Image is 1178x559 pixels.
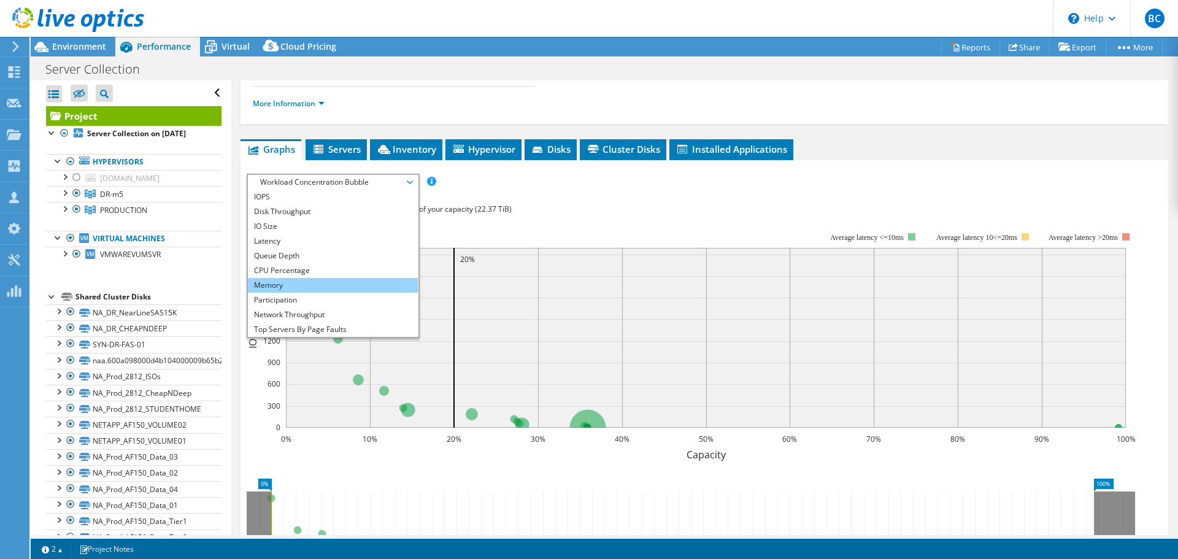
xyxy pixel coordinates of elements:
span: PRODUCTION [100,205,147,215]
a: NA_DR_CHEAPNDEEP [46,320,221,336]
b: Server Collection on [DATE] [87,128,186,139]
li: IOPS [248,190,418,204]
a: Export [1049,37,1106,56]
span: Cloud Pricing [280,40,336,52]
a: 2 [33,541,71,557]
span: Virtual [221,40,250,52]
li: Network Throughput [248,307,418,322]
text: IOPS [246,327,260,349]
a: Reports [941,37,1000,56]
a: Server Collection on [DATE] [46,126,221,142]
text: 100% [1117,434,1136,444]
a: VMWAREVUMSVR [46,247,221,263]
text: 40% [615,434,629,444]
li: Disk Throughput [248,204,418,219]
h1: Server Collection [40,63,159,76]
a: Hypervisors [46,154,221,170]
text: 80% [950,434,965,444]
span: Workload Concentration Bubble [254,175,412,190]
a: NA_Prod_AF150_Data_04 [46,481,221,497]
a: More [1106,37,1163,56]
span: DR-m5 [100,189,123,199]
a: NA_Prod_AF150_Data_01 [46,497,221,513]
span: Cluster Disks [586,143,660,155]
li: IO Size [248,219,418,234]
span: Hypervisor [452,143,515,155]
span: Graphs [247,143,295,155]
span: Servers [312,143,361,155]
a: NA_Prod_AF150_Data_Tier2 [46,530,221,546]
span: [DOMAIN_NAME] [100,173,160,183]
text: 20% [447,434,461,444]
text: 600 [268,379,280,389]
a: NETAPP_AF150_VOLUME01 [46,433,221,449]
svg: \n [1068,13,1079,24]
a: NA_Prod_2812_ISOs [46,369,221,385]
span: 92% of IOPS falls on 20% of your capacity (22.37 TiB) [333,204,512,214]
span: Performance [137,40,191,52]
span: Inventory [376,143,436,155]
text: Average latency >20ms [1049,233,1118,242]
span: Installed Applications [676,143,787,155]
span: Disks [531,143,571,155]
a: Share [999,37,1050,56]
li: CPU Percentage [248,263,418,278]
text: 50% [699,434,714,444]
a: naa.600a098000d4b104000009b65b2bd1c2 [46,353,221,369]
li: Top Servers By Page Faults [248,322,418,337]
text: 90% [1034,434,1049,444]
span: VMWAREVUMSVR [100,249,161,260]
text: 20% [460,254,475,264]
span: BC [1145,9,1165,28]
a: [DOMAIN_NAME] [46,170,221,186]
a: NA_Prod_AF150_Data_Tier1 [46,513,221,529]
text: 900 [268,357,280,368]
li: Participation [248,293,418,307]
a: Virtual Machines [46,231,221,247]
li: Queue Depth [248,249,418,263]
text: 300 [268,401,280,411]
tspan: Average latency <=10ms [830,233,904,242]
a: NA_Prod_AF150_Data_02 [46,465,221,481]
text: 10% [363,434,377,444]
a: NETAPP_AF150_VOLUME02 [46,417,221,433]
a: DR-m5 [46,186,221,202]
a: More Information [253,98,325,109]
a: NA_DR_NearLineSAS15K [46,304,221,320]
a: NA_Prod_2812_CheapNDeep [46,385,221,401]
div: Shared Cluster Disks [75,290,221,304]
li: Memory [248,278,418,293]
span: Environment [52,40,106,52]
tspan: Average latency 10<=20ms [936,233,1017,242]
a: NA_Prod_AF150_Data_03 [46,449,221,465]
text: 60% [782,434,797,444]
a: Project Notes [71,541,142,557]
text: 70% [866,434,881,444]
text: 1200 [263,336,280,346]
text: 0% [281,434,291,444]
text: 30% [531,434,545,444]
a: SYN-DR-FAS-01 [46,336,221,352]
li: Latency [248,234,418,249]
a: Project [46,106,221,126]
text: 0 [276,422,280,433]
text: Capacity [687,448,726,461]
a: NA_Prod_2812_STUDENTHOME [46,401,221,417]
a: PRODUCTION [46,202,221,218]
